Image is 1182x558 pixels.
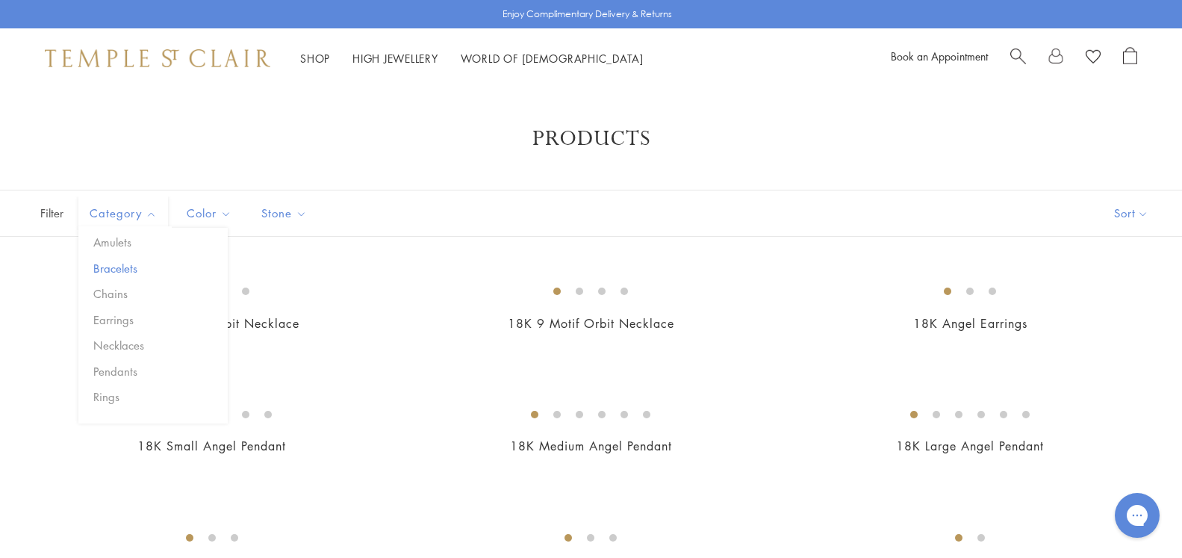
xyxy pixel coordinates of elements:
span: Category [82,204,168,223]
iframe: Gorgias live chat messenger [1107,488,1167,543]
h1: Products [60,125,1122,152]
a: Open Shopping Bag [1123,47,1137,69]
a: 18K Medium Angel Pendant [510,438,672,454]
span: Color [179,204,243,223]
a: 18K Large Angel Pendant [896,438,1044,454]
a: 18K Small Angel Pendant [137,438,286,454]
button: Stone [250,196,318,230]
span: Stone [254,204,318,223]
a: World of [DEMOGRAPHIC_DATA]World of [DEMOGRAPHIC_DATA] [461,51,644,66]
button: Show sort by [1080,190,1182,236]
button: Category [78,196,168,230]
a: 18K Angel Earrings [913,315,1027,332]
a: Book an Appointment [891,49,988,63]
a: 18K 9 Motif Orbit Necklace [508,315,674,332]
a: View Wishlist [1086,47,1101,69]
img: Temple St. Clair [45,49,270,67]
p: Enjoy Complimentary Delivery & Returns [503,7,672,22]
a: ShopShop [300,51,330,66]
a: High JewelleryHigh Jewellery [352,51,438,66]
a: Search [1010,47,1026,69]
nav: Main navigation [300,49,644,68]
button: Color [175,196,243,230]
